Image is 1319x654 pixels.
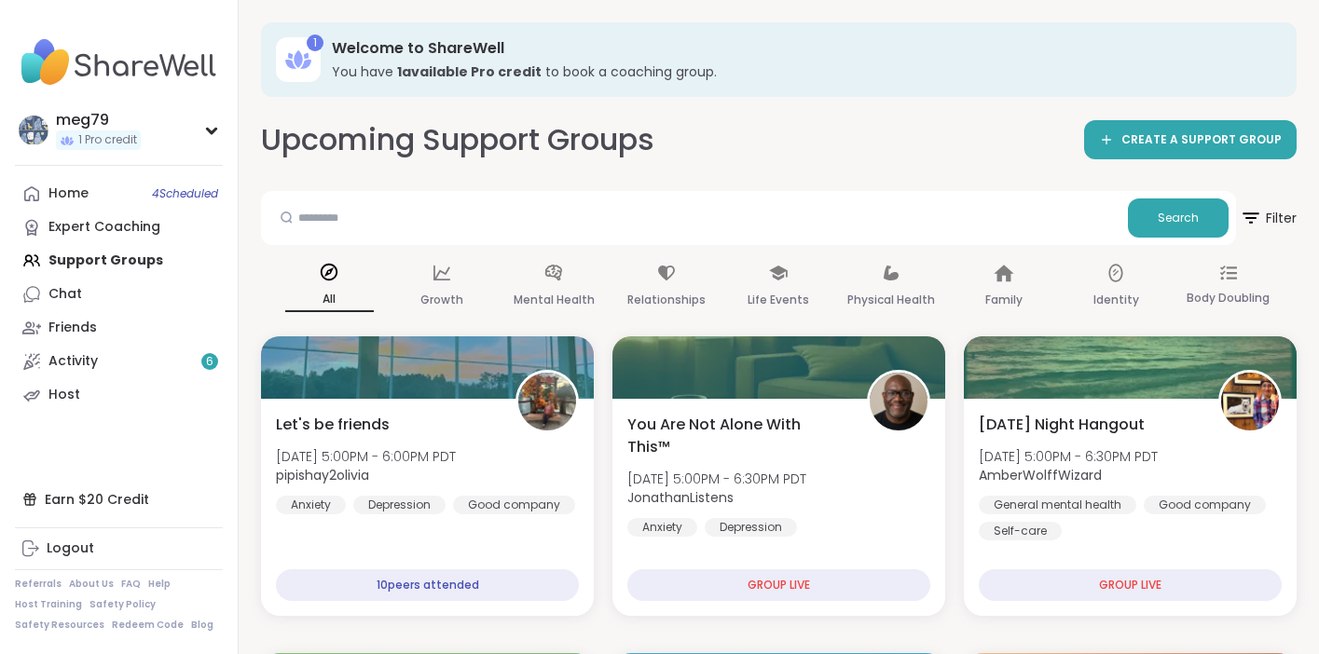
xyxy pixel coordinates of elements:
[69,578,114,591] a: About Us
[979,569,1282,601] div: GROUP LIVE
[48,184,89,203] div: Home
[89,598,156,611] a: Safety Policy
[47,539,94,558] div: Logout
[276,414,390,436] span: Let's be friends
[979,496,1136,514] div: General mental health
[15,532,223,565] a: Logout
[1144,496,1266,514] div: Good company
[15,345,223,378] a: Activity6
[1084,120,1297,159] a: CREATE A SUPPORT GROUP
[15,578,62,591] a: Referrals
[397,62,542,81] b: 1 available Pro credit
[870,373,927,430] img: JonathanListens
[627,569,930,601] div: GROUP LIVE
[1093,289,1139,311] p: Identity
[985,289,1023,311] p: Family
[148,578,171,591] a: Help
[15,483,223,516] div: Earn $20 Credit
[15,30,223,95] img: ShareWell Nav Logo
[453,496,575,514] div: Good company
[518,373,576,430] img: pipishay2olivia
[112,619,184,632] a: Redeem Code
[1121,132,1282,148] span: CREATE A SUPPORT GROUP
[332,38,1271,59] h3: Welcome to ShareWell
[627,414,846,458] span: You Are Not Alone With This™
[48,352,98,371] div: Activity
[1128,198,1229,238] button: Search
[332,62,1271,81] h3: You have to book a coaching group.
[285,288,374,312] p: All
[1221,373,1279,430] img: AmberWolffWizard
[627,470,806,488] span: [DATE] 5:00PM - 6:30PM PDT
[1187,287,1270,309] p: Body Doubling
[627,289,706,311] p: Relationships
[15,177,223,211] a: Home4Scheduled
[847,289,935,311] p: Physical Health
[627,488,734,507] b: JonathanListens
[979,522,1062,540] div: Self-care
[1240,196,1297,240] span: Filter
[191,619,213,632] a: Blog
[15,619,104,632] a: Safety Resources
[15,378,223,412] a: Host
[276,569,579,601] div: 10 peers attended
[979,466,1102,484] b: AmberWolffWizard
[48,285,82,304] div: Chat
[48,386,80,404] div: Host
[307,34,323,51] div: 1
[19,116,48,145] img: meg79
[627,518,697,537] div: Anxiety
[56,110,141,130] div: meg79
[1158,210,1199,226] span: Search
[261,119,654,161] h2: Upcoming Support Groups
[979,414,1145,436] span: [DATE] Night Hangout
[705,518,797,537] div: Depression
[152,186,218,201] span: 4 Scheduled
[276,447,456,466] span: [DATE] 5:00PM - 6:00PM PDT
[121,578,141,591] a: FAQ
[15,598,82,611] a: Host Training
[15,311,223,345] a: Friends
[1240,191,1297,245] button: Filter
[979,447,1158,466] span: [DATE] 5:00PM - 6:30PM PDT
[514,289,595,311] p: Mental Health
[78,132,137,148] span: 1 Pro credit
[748,289,809,311] p: Life Events
[15,211,223,244] a: Expert Coaching
[206,354,213,370] span: 6
[15,278,223,311] a: Chat
[276,466,369,484] b: pipishay2olivia
[48,319,97,337] div: Friends
[353,496,446,514] div: Depression
[276,496,346,514] div: Anxiety
[48,218,160,237] div: Expert Coaching
[420,289,463,311] p: Growth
